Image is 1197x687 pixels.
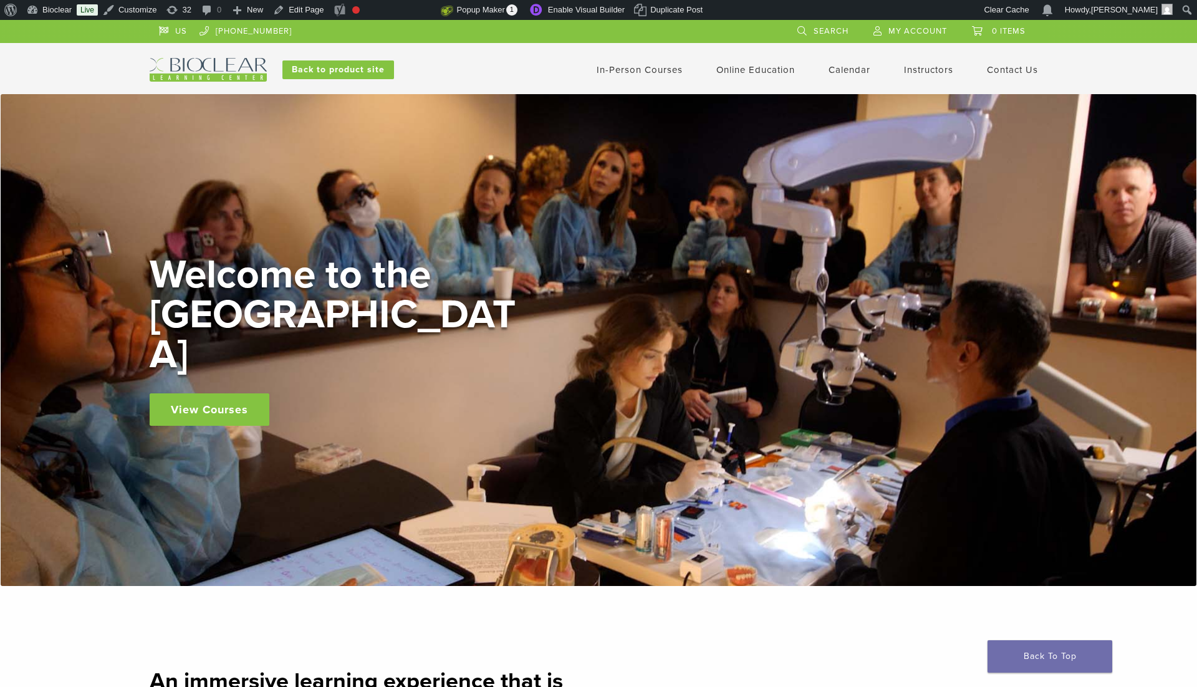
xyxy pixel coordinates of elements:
[716,64,795,75] a: Online Education
[797,20,848,39] a: Search
[814,26,848,36] span: Search
[992,26,1026,36] span: 0 items
[371,3,441,18] img: Views over 48 hours. Click for more Jetpack Stats.
[506,4,517,16] span: 1
[150,58,267,82] img: Bioclear
[150,393,269,426] a: View Courses
[987,64,1038,75] a: Contact Us
[829,64,870,75] a: Calendar
[904,64,953,75] a: Instructors
[282,60,394,79] a: Back to product site
[873,20,947,39] a: My Account
[159,20,187,39] a: US
[352,6,360,14] div: Focus keyphrase not set
[77,4,98,16] a: Live
[199,20,292,39] a: [PHONE_NUMBER]
[597,64,683,75] a: In-Person Courses
[1091,5,1158,14] span: [PERSON_NAME]
[150,255,524,375] h2: Welcome to the [GEOGRAPHIC_DATA]
[888,26,947,36] span: My Account
[972,20,1026,39] a: 0 items
[988,640,1112,673] a: Back To Top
